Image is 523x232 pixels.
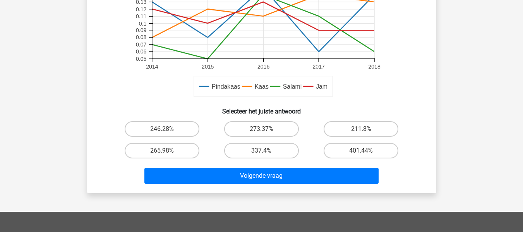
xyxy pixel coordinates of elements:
label: 337.4% [224,143,299,158]
text: 0.12 [135,6,146,12]
text: 0.08 [135,34,146,41]
text: Jam [316,83,328,90]
text: 0.09 [135,27,146,33]
label: 246.28% [125,121,199,137]
text: 2014 [146,64,158,70]
text: 0.06 [135,48,146,55]
button: Volgende vraag [144,168,379,184]
text: 0.05 [135,56,146,62]
text: 0.11 [135,13,146,19]
text: 2015 [202,64,214,70]
text: 2017 [312,64,324,70]
h6: Selecteer het juiste antwoord [99,101,424,115]
text: Pindakaas [211,83,240,90]
text: 0.07 [135,41,146,48]
text: 2016 [257,64,269,70]
label: 401.44% [324,143,398,158]
label: 273.37% [224,121,299,137]
text: 0.1 [139,21,146,27]
text: Kaas [254,83,268,90]
label: 265.98% [125,143,199,158]
text: Salami [283,83,301,90]
label: 211.8% [324,121,398,137]
text: 2018 [368,64,380,70]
